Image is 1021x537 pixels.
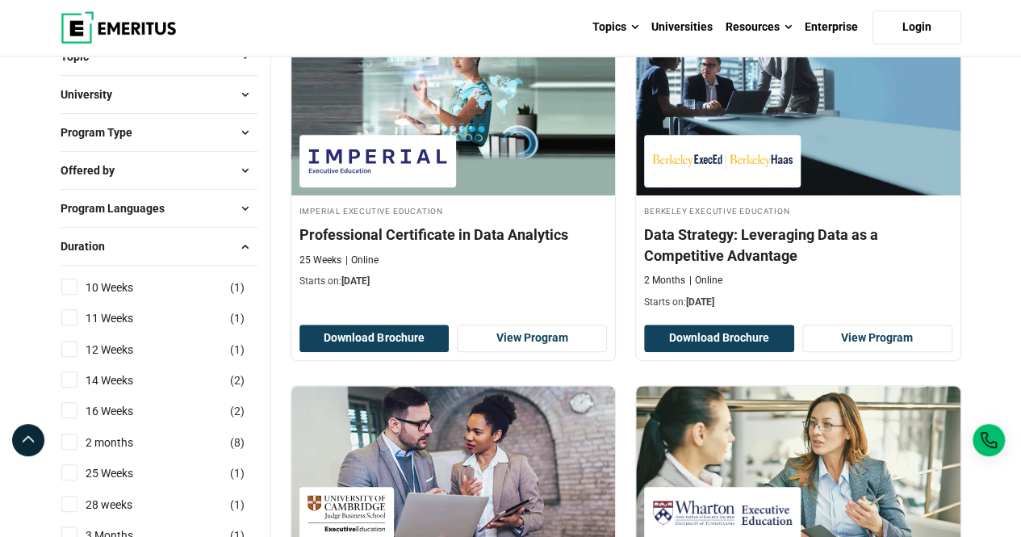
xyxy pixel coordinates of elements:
a: 28 weeks [86,496,165,514]
a: 10 Weeks [86,279,165,296]
a: 2 months [86,434,165,451]
span: 8 [234,436,241,449]
img: Cambridge Judge Business School Executive Education [308,495,386,531]
h4: Data Strategy: Leveraging Data as a Competitive Advantage [644,224,952,265]
a: 12 Weeks [86,341,165,359]
img: Wharton Executive Education [652,495,793,531]
button: Offered by [61,158,257,182]
a: 14 Weeks [86,371,165,389]
a: View Program [802,325,952,352]
p: 25 Weeks [299,254,341,267]
h4: Imperial Executive Education [299,203,608,217]
span: 2 [234,374,241,387]
span: 1 [234,467,241,480]
button: Program Type [61,120,257,145]
span: Program Type [61,124,145,141]
img: Professional Certificate in Data Analytics | Online AI and Machine Learning Course [291,34,616,195]
span: Offered by [61,162,128,179]
span: ( ) [230,434,245,451]
a: 25 Weeks [86,464,165,482]
a: Login [872,10,961,44]
h4: Berkeley Executive Education [644,203,952,217]
span: 1 [234,312,241,325]
button: University [61,82,257,107]
p: Online [689,274,722,287]
button: Program Languages [61,196,257,220]
span: ( ) [230,341,245,359]
span: 2 [234,405,241,417]
img: Berkeley Executive Education [652,143,793,179]
a: Data Science and Analytics Course by Berkeley Executive Education - November 13, 2025 Berkeley Ex... [636,34,960,317]
span: [DATE] [686,296,714,308]
span: [DATE] [341,275,370,287]
span: ( ) [230,464,245,482]
a: AI and Machine Learning Course by Imperial Executive Education - October 16, 2025 Imperial Execut... [291,34,616,297]
img: Imperial Executive Education [308,143,448,179]
span: ( ) [230,496,245,514]
button: Duration [61,234,257,258]
span: Duration [61,237,118,255]
span: Program Languages [61,199,178,217]
img: Data Strategy: Leveraging Data as a Competitive Advantage | Online Data Science and Analytics Course [636,34,960,195]
a: View Program [457,325,607,352]
p: Starts on: [299,275,608,288]
span: Topic [61,48,102,65]
h4: Professional Certificate in Data Analytics [299,224,608,245]
p: Starts on: [644,296,952,309]
span: 1 [234,498,241,511]
span: ( ) [230,309,245,327]
p: 2 Months [644,274,685,287]
span: 1 [234,343,241,356]
a: 11 Weeks [86,309,165,327]
span: ( ) [230,371,245,389]
button: Download Brochure [299,325,450,352]
span: 1 [234,281,241,294]
span: University [61,86,125,103]
span: ( ) [230,402,245,420]
p: Online [345,254,379,267]
span: ( ) [230,279,245,296]
a: 16 Weeks [86,402,165,420]
button: Topic [61,44,257,69]
button: Download Brochure [644,325,794,352]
